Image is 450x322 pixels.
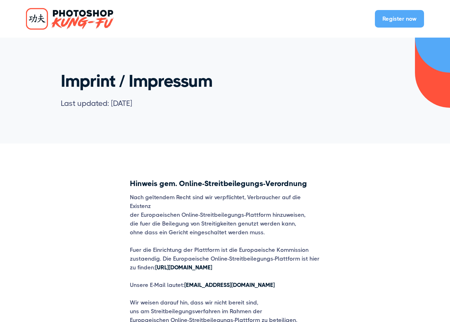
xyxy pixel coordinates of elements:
p: Nach geltendem Recht sind wir verpflichtet, Verbraucher auf die Existenz der Europaeischen Online... [130,193,320,272]
a: [EMAIL_ADDRESS][DOMAIN_NAME] [184,282,275,288]
a: Register now [375,10,424,28]
h4: Hinweis gem. Online-Streitbeilegungs-Verordnung [130,179,320,189]
div: Last updated: [DATE] [61,98,292,108]
a: [URL][DOMAIN_NAME] [155,264,212,271]
div: Register now [382,14,417,23]
p: Unsere E-Mail lautet: [130,281,320,289]
h1: Imprint / Impressum [61,73,292,90]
